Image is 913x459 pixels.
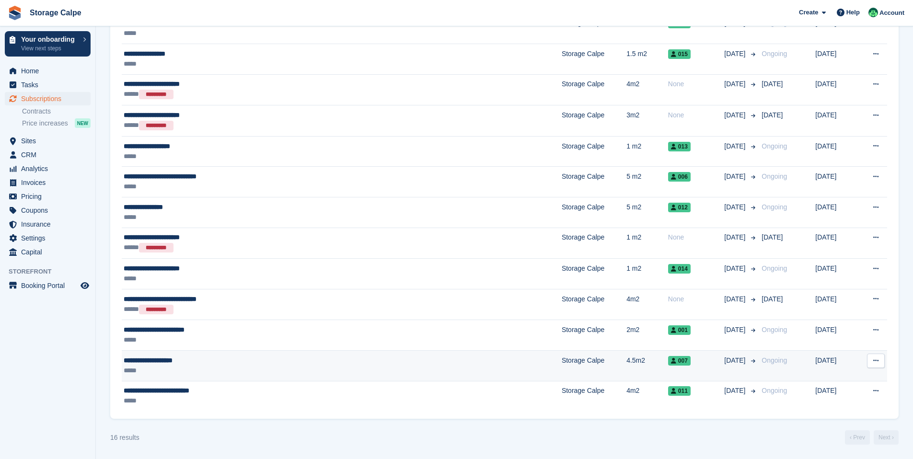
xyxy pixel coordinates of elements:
td: [DATE] [815,136,856,167]
img: Calpe Storage [868,8,878,17]
a: menu [5,204,91,217]
span: Settings [21,231,79,245]
span: [DATE] [724,294,747,304]
span: [DATE] [724,49,747,59]
span: [DATE] [762,80,783,88]
nav: Page [843,430,901,445]
span: [DATE] [724,264,747,274]
a: menu [5,231,91,245]
span: Sites [21,134,79,148]
td: [DATE] [815,74,856,105]
span: [DATE] [762,233,783,241]
td: Storage Calpe [562,197,626,228]
div: 16 results [110,433,139,443]
td: [DATE] [815,320,856,351]
td: Storage Calpe [562,351,626,381]
a: menu [5,279,91,292]
img: stora-icon-8386f47178a22dfd0bd8f6a31ec36ba5ce8667c1dd55bd0f319d3a0aa187defe.svg [8,6,22,20]
td: 1 m2 [626,228,668,259]
span: CRM [21,148,79,161]
div: None [668,294,725,304]
td: [DATE] [815,13,856,44]
td: 4m2 [626,289,668,320]
td: [DATE] [815,105,856,137]
span: [DATE] [762,111,783,119]
td: 4.5m2 [626,351,668,381]
span: [DATE] [724,356,747,366]
div: None [668,79,725,89]
a: Your onboarding View next steps [5,31,91,57]
span: 001 [668,325,691,335]
a: Contracts [22,107,91,116]
span: Home [21,64,79,78]
a: menu [5,134,91,148]
p: View next steps [21,44,78,53]
span: [DATE] [724,202,747,212]
td: [DATE] [815,44,856,75]
td: [DATE] [815,381,856,411]
td: [DATE] [815,289,856,320]
span: [DATE] [724,232,747,242]
span: Ongoing [762,172,787,180]
td: 1 m2 [626,136,668,167]
div: NEW [75,118,91,128]
td: 5 m2 [626,197,668,228]
div: None [668,232,725,242]
td: 1.5 m2 [626,44,668,75]
span: 006 [668,172,691,182]
a: Preview store [79,280,91,291]
td: [DATE] [815,259,856,289]
a: Price increases NEW [22,118,91,128]
span: 012 [668,203,691,212]
span: Booking Portal [21,279,79,292]
span: Ongoing [762,326,787,333]
span: [DATE] [724,141,747,151]
span: Price increases [22,119,68,128]
span: Subscriptions [21,92,79,105]
a: menu [5,162,91,175]
a: Previous [845,430,870,445]
span: Capital [21,245,79,259]
td: 2m2 [626,320,668,351]
a: menu [5,190,91,203]
span: [DATE] [724,79,747,89]
td: 1 m2 [626,259,668,289]
a: Storage Calpe [26,5,85,21]
td: 4m2 [626,74,668,105]
a: menu [5,92,91,105]
a: menu [5,245,91,259]
span: 007 [668,356,691,366]
a: Next [874,430,899,445]
span: [DATE] [724,386,747,396]
span: [DATE] [724,110,747,120]
span: Ongoing [762,50,787,57]
span: Insurance [21,218,79,231]
span: [DATE] [724,172,747,182]
span: Help [846,8,860,17]
td: 5 m2 [626,167,668,197]
td: Storage Calpe [562,13,626,44]
span: Ongoing [762,142,787,150]
td: Storage Calpe [562,136,626,167]
td: [DATE] [815,197,856,228]
span: Invoices [21,176,79,189]
td: 4m2 [626,381,668,411]
span: Tasks [21,78,79,92]
td: Storage Calpe [562,259,626,289]
span: Ongoing [762,387,787,394]
td: Storage Calpe [562,228,626,259]
td: Storage Calpe [562,320,626,351]
a: menu [5,64,91,78]
span: [DATE] [724,325,747,335]
td: Storage Calpe [562,381,626,411]
td: 3m2 [626,105,668,137]
a: menu [5,148,91,161]
span: [DATE] [762,295,783,303]
span: 014 [668,264,691,274]
span: Create [799,8,818,17]
td: [DATE] [815,167,856,197]
span: Ongoing [762,264,787,272]
a: menu [5,218,91,231]
span: 015 [668,49,691,59]
a: menu [5,176,91,189]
